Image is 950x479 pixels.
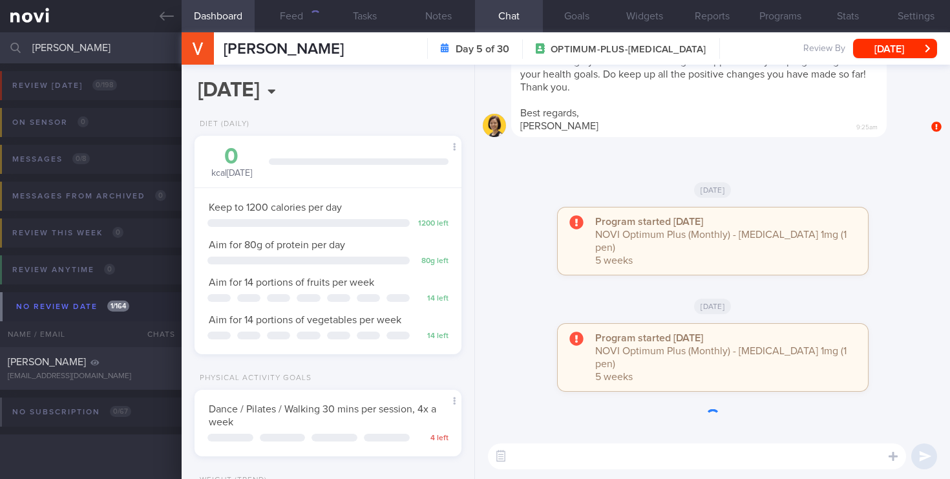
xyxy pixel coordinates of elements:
[130,321,182,347] div: Chats
[520,121,598,131] span: [PERSON_NAME]
[104,264,115,275] span: 0
[9,151,93,168] div: Messages
[8,372,174,381] div: [EMAIL_ADDRESS][DOMAIN_NAME]
[694,182,731,198] span: [DATE]
[551,43,706,56] span: OPTIMUM-PLUS-[MEDICAL_DATA]
[209,277,374,288] span: Aim for 14 portions of fruits per week
[72,153,90,164] span: 0 / 8
[209,202,342,213] span: Keep to 1200 calories per day
[195,120,249,129] div: Diet (Daily)
[209,315,401,325] span: Aim for 14 portions of vegetables per week
[8,357,86,367] span: [PERSON_NAME]
[78,116,89,127] span: 0
[595,372,633,382] span: 5 weeks
[9,77,120,94] div: Review [DATE]
[110,406,131,417] span: 0 / 67
[207,145,256,168] div: 0
[803,43,845,55] span: Review By
[456,43,509,56] strong: Day 5 of 30
[595,217,703,227] strong: Program started [DATE]
[112,227,123,238] span: 0
[416,219,449,229] div: 1200 left
[107,301,129,312] span: 1 / 164
[520,56,866,92] span: We encourage you to continue using the App to track your progress against your health goals. Do k...
[224,41,344,57] span: [PERSON_NAME]
[92,80,117,90] span: 0 / 198
[595,333,703,343] strong: Program started [DATE]
[595,229,847,253] span: NOVI Optimum Plus (Monthly) - [MEDICAL_DATA] 1mg (1 pen)
[853,39,937,58] button: [DATE]
[9,403,134,421] div: No subscription
[416,257,449,266] div: 80 g left
[595,255,633,266] span: 5 weeks
[207,145,256,180] div: kcal [DATE]
[416,294,449,304] div: 14 left
[13,298,132,315] div: No review date
[416,434,449,443] div: 4 left
[595,346,847,369] span: NOVI Optimum Plus (Monthly) - [MEDICAL_DATA] 1mg (1 pen)
[195,374,311,383] div: Physical Activity Goals
[416,332,449,341] div: 14 left
[209,404,436,427] span: Dance / Pilates / Walking 30 mins per session, 4x a week
[209,240,345,250] span: Aim for 80g of protein per day
[9,114,92,131] div: On sensor
[520,108,579,118] span: Best regards,
[9,261,118,279] div: Review anytime
[694,299,731,314] span: [DATE]
[9,224,127,242] div: Review this week
[155,190,166,201] span: 0
[856,120,878,132] span: 9:25am
[9,187,169,205] div: Messages from Archived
